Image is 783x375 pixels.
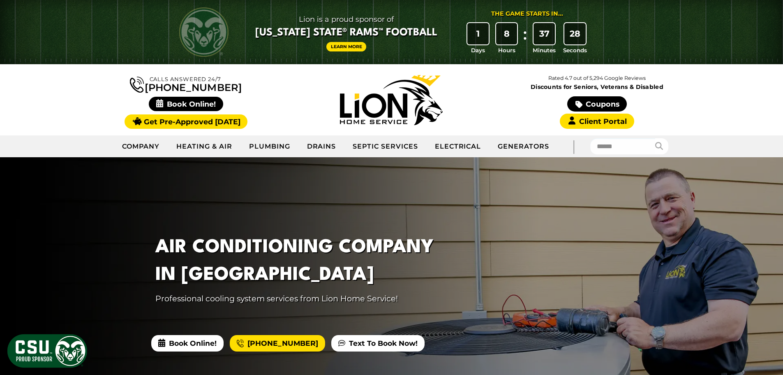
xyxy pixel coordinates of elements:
[560,114,634,129] a: Client Portal
[241,136,299,157] a: Plumbing
[427,136,490,157] a: Electrical
[557,135,590,157] div: |
[567,96,626,112] a: Coupons
[230,335,325,352] a: [PHONE_NUMBER]
[471,46,485,54] span: Days
[344,136,426,157] a: Septic Services
[564,23,586,44] div: 28
[179,7,229,57] img: CSU Rams logo
[534,23,555,44] div: 37
[155,234,455,289] h1: Air Conditioning Company In [GEOGRAPHIC_DATA]
[299,136,345,157] a: Drains
[494,74,700,83] p: Rated 4.7 out of 5,294 Google Reviews
[6,333,88,369] img: CSU Sponsor Badge
[149,97,223,111] span: Book Online!
[130,75,242,93] a: [PHONE_NUMBER]
[490,136,557,157] a: Generators
[521,23,529,55] div: :
[331,335,425,352] a: Text To Book Now!
[498,46,515,54] span: Hours
[326,42,367,51] a: Learn More
[340,75,443,125] img: Lion Home Service
[151,335,224,352] span: Book Online!
[125,114,247,129] a: Get Pre-Approved [DATE]
[491,9,563,19] div: The Game Starts in...
[467,23,489,44] div: 1
[114,136,169,157] a: Company
[533,46,556,54] span: Minutes
[563,46,587,54] span: Seconds
[155,293,455,305] p: Professional cooling system services from Lion Home Service!
[255,26,437,40] span: [US_STATE] State® Rams™ Football
[255,13,437,26] span: Lion is a proud sponsor of
[496,23,517,44] div: 8
[168,136,240,157] a: Heating & Air
[496,84,698,90] span: Discounts for Seniors, Veterans & Disabled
